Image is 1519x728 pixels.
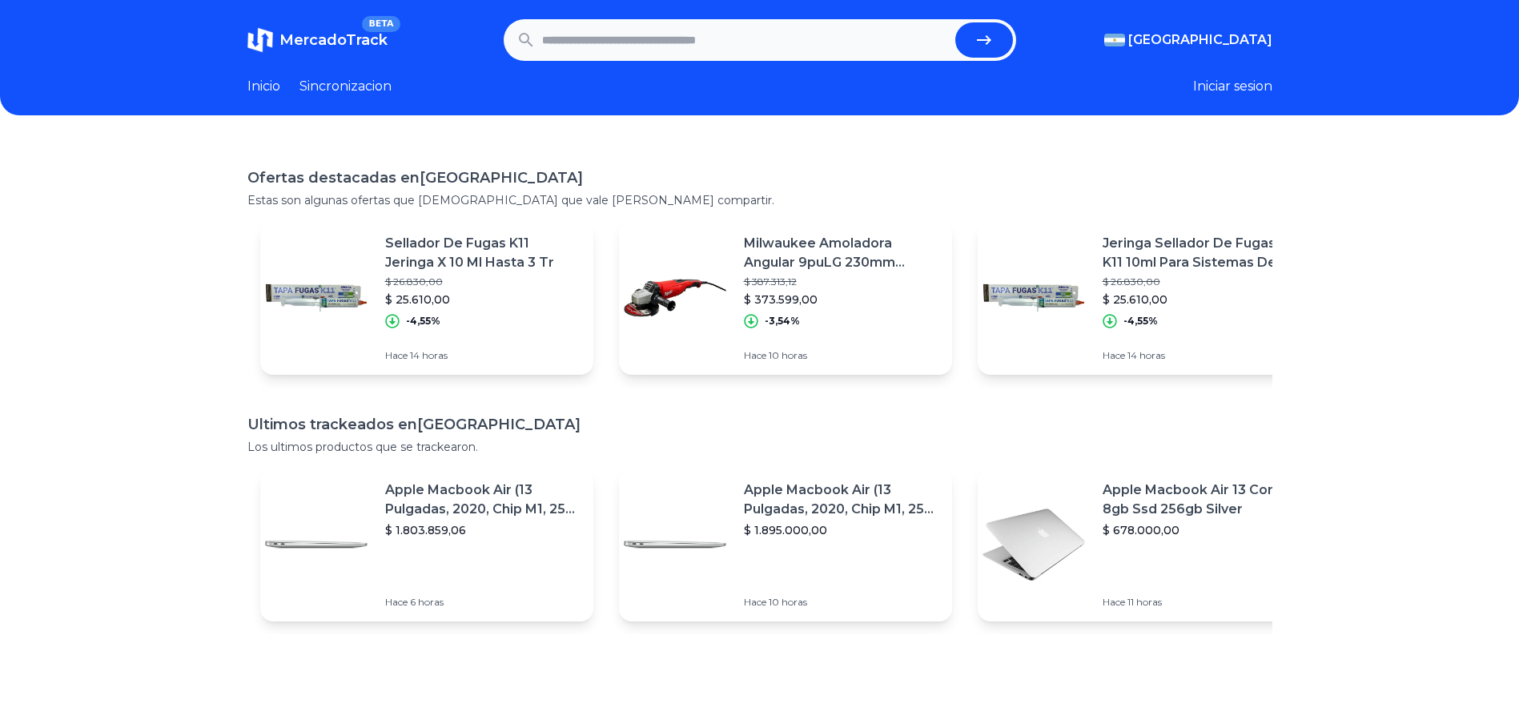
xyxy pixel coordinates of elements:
[744,276,939,288] p: $ 387.313,12
[744,349,939,362] p: Hace 10 horas
[247,167,1272,189] h1: Ofertas destacadas en [GEOGRAPHIC_DATA]
[247,27,388,53] a: MercadoTrackBETA
[1123,315,1158,328] p: -4,55%
[1103,522,1298,538] p: $ 678.000,00
[260,489,372,601] img: Featured image
[1103,349,1298,362] p: Hace 14 horas
[362,16,400,32] span: BETA
[260,221,593,375] a: Featured imageSellador De Fugas K11 Jeringa X 10 Ml Hasta 3 Tr$ 26.830,00$ 25.610,00-4,55%Hace 14...
[247,192,1272,208] p: Estas son algunas ofertas que [DEMOGRAPHIC_DATA] que vale [PERSON_NAME] compartir.
[385,292,581,308] p: $ 25.610,00
[406,315,440,328] p: -4,55%
[1103,292,1298,308] p: $ 25.610,00
[978,468,1311,621] a: Featured imageApple Macbook Air 13 Core I5 8gb Ssd 256gb Silver$ 678.000,00Hace 11 horas
[260,468,593,621] a: Featured imageApple Macbook Air (13 Pulgadas, 2020, Chip M1, 256 Gb De Ssd, 8 Gb De Ram) - Plata$...
[744,234,939,272] p: Milwaukee Amoladora Angular 9puLG 230mm 2200w 6087-59a
[978,489,1090,601] img: Featured image
[619,221,952,375] a: Featured imageMilwaukee Amoladora Angular 9puLG 230mm 2200w 6087-59a$ 387.313,12$ 373.599,00-3,54...
[279,31,388,49] span: MercadoTrack
[247,413,1272,436] h1: Ultimos trackeados en [GEOGRAPHIC_DATA]
[247,77,280,96] a: Inicio
[385,276,581,288] p: $ 26.830,00
[1103,481,1298,519] p: Apple Macbook Air 13 Core I5 8gb Ssd 256gb Silver
[260,242,372,354] img: Featured image
[1193,77,1272,96] button: Iniciar sesion
[978,221,1311,375] a: Featured imageJeringa Sellador De Fugas K11 10ml Para Sistemas De Presion$ 26.830,00$ 25.610,00-4...
[1104,30,1272,50] button: [GEOGRAPHIC_DATA]
[619,242,731,354] img: Featured image
[978,242,1090,354] img: Featured image
[744,292,939,308] p: $ 373.599,00
[744,596,939,609] p: Hace 10 horas
[1103,276,1298,288] p: $ 26.830,00
[385,522,581,538] p: $ 1.803.859,06
[619,489,731,601] img: Featured image
[385,349,581,362] p: Hace 14 horas
[1103,596,1298,609] p: Hace 11 horas
[619,468,952,621] a: Featured imageApple Macbook Air (13 Pulgadas, 2020, Chip M1, 256 Gb De Ssd, 8 Gb De Ram) - Plata$...
[1103,234,1298,272] p: Jeringa Sellador De Fugas K11 10ml Para Sistemas De Presion
[299,77,392,96] a: Sincronizacion
[765,315,800,328] p: -3,54%
[247,439,1272,455] p: Los ultimos productos que se trackearon.
[385,481,581,519] p: Apple Macbook Air (13 Pulgadas, 2020, Chip M1, 256 Gb De Ssd, 8 Gb De Ram) - Plata
[385,596,581,609] p: Hace 6 horas
[247,27,273,53] img: MercadoTrack
[1128,30,1272,50] span: [GEOGRAPHIC_DATA]
[744,522,939,538] p: $ 1.895.000,00
[385,234,581,272] p: Sellador De Fugas K11 Jeringa X 10 Ml Hasta 3 Tr
[1104,34,1125,46] img: Argentina
[744,481,939,519] p: Apple Macbook Air (13 Pulgadas, 2020, Chip M1, 256 Gb De Ssd, 8 Gb De Ram) - Plata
